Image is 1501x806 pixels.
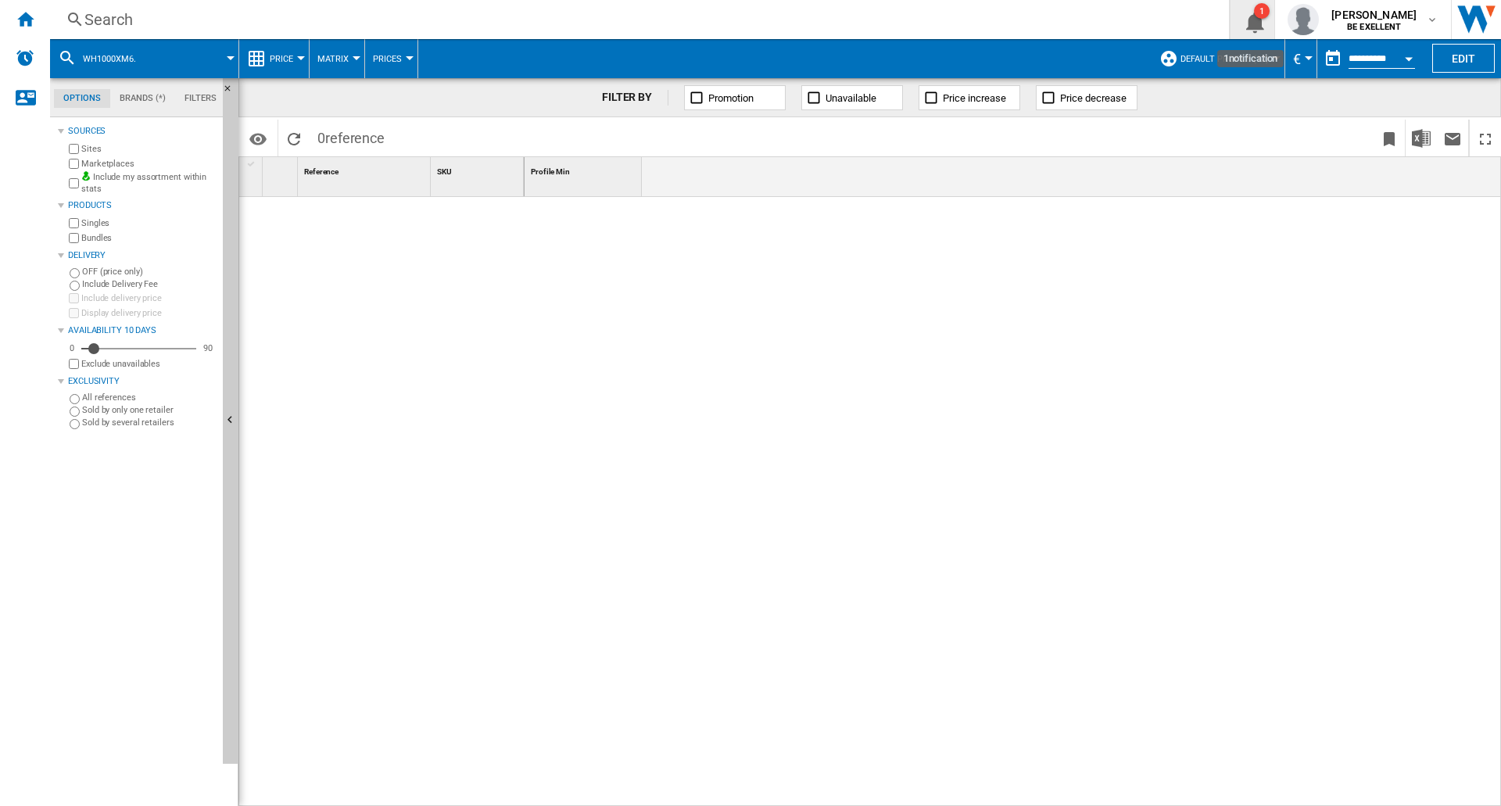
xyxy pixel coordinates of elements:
[1331,7,1417,23] span: [PERSON_NAME]
[69,293,79,303] input: Include delivery price
[69,144,79,154] input: Sites
[70,281,80,291] input: Include Delivery Fee
[528,157,642,181] div: Sort None
[434,157,524,181] div: SKU Sort None
[1406,120,1437,156] button: Download in Excel
[70,419,80,429] input: Sold by several retailers
[602,90,668,106] div: FILTER BY
[82,392,217,403] label: All references
[69,159,79,169] input: Marketplaces
[81,158,217,170] label: Marketplaces
[1347,22,1402,32] b: BE EXELLENT
[82,266,217,278] label: OFF (price only)
[310,120,392,152] span: 0
[175,89,226,108] md-tab-item: Filters
[68,199,217,212] div: Products
[304,167,339,176] span: Reference
[1293,39,1309,78] button: €
[81,171,217,195] label: Include my assortment within stats
[199,342,217,354] div: 90
[1293,51,1301,67] span: €
[528,157,642,181] div: Profile Min Sort None
[68,324,217,337] div: Availability 10 Days
[317,54,349,64] span: Matrix
[1288,4,1319,35] img: profile.jpg
[83,54,136,64] span: WH1000XM6.
[69,359,79,369] input: Display delivery price
[69,218,79,228] input: Singles
[943,92,1006,104] span: Price increase
[247,39,301,78] div: Price
[278,120,310,156] button: Reload
[1285,39,1317,78] md-menu: Currency
[69,174,79,193] input: Include my assortment within stats
[317,39,356,78] button: Matrix
[84,9,1188,30] div: Search
[301,157,430,181] div: Sort None
[1395,42,1423,70] button: Open calendar
[68,375,217,388] div: Exclusivity
[68,125,217,138] div: Sources
[437,167,452,176] span: SKU
[1374,120,1405,156] button: Bookmark this report
[1180,39,1277,78] button: Default profile (12)
[70,407,80,417] input: Sold by only one retailer
[82,278,217,290] label: Include Delivery Fee
[110,89,175,108] md-tab-item: Brands (*)
[1437,120,1468,156] button: Send this report by email
[684,85,786,110] button: Promotion
[826,92,876,104] span: Unavailable
[82,404,217,416] label: Sold by only one retailer
[708,92,754,104] span: Promotion
[1317,43,1349,74] button: md-calendar
[1036,85,1137,110] button: Price decrease
[1412,129,1431,148] img: excel-24x24.png
[325,130,385,146] span: reference
[81,217,217,229] label: Singles
[83,39,152,78] button: WH1000XM6.
[1470,120,1501,156] button: Maximize
[1432,44,1495,73] button: Edit
[81,307,217,319] label: Display delivery price
[69,233,79,243] input: Bundles
[68,249,217,262] div: Delivery
[81,358,217,370] label: Exclude unavailables
[301,157,430,181] div: Reference Sort None
[434,157,524,181] div: Sort None
[242,124,274,152] button: Options
[373,39,410,78] button: Prices
[81,292,217,304] label: Include delivery price
[801,85,903,110] button: Unavailable
[81,171,91,181] img: mysite-bg-18x18.png
[270,39,301,78] button: Price
[1159,39,1277,78] div: Default profile (12)
[16,48,34,67] img: alerts-logo.svg
[531,167,570,176] span: Profile Min
[66,342,78,354] div: 0
[270,54,293,64] span: Price
[919,85,1020,110] button: Price increase
[1060,92,1127,104] span: Price decrease
[69,308,79,318] input: Display delivery price
[81,341,196,356] md-slider: Availability
[266,157,297,181] div: Sort None
[223,78,238,764] button: Hide
[82,417,217,428] label: Sold by several retailers
[54,89,110,108] md-tab-item: Options
[1254,3,1270,19] div: 1
[70,268,80,278] input: OFF (price only)
[81,143,217,155] label: Sites
[58,39,231,78] div: WH1000XM6.
[1180,54,1269,64] span: Default profile (12)
[223,78,242,106] button: Hide
[81,232,217,244] label: Bundles
[70,394,80,404] input: All references
[373,54,402,64] span: Prices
